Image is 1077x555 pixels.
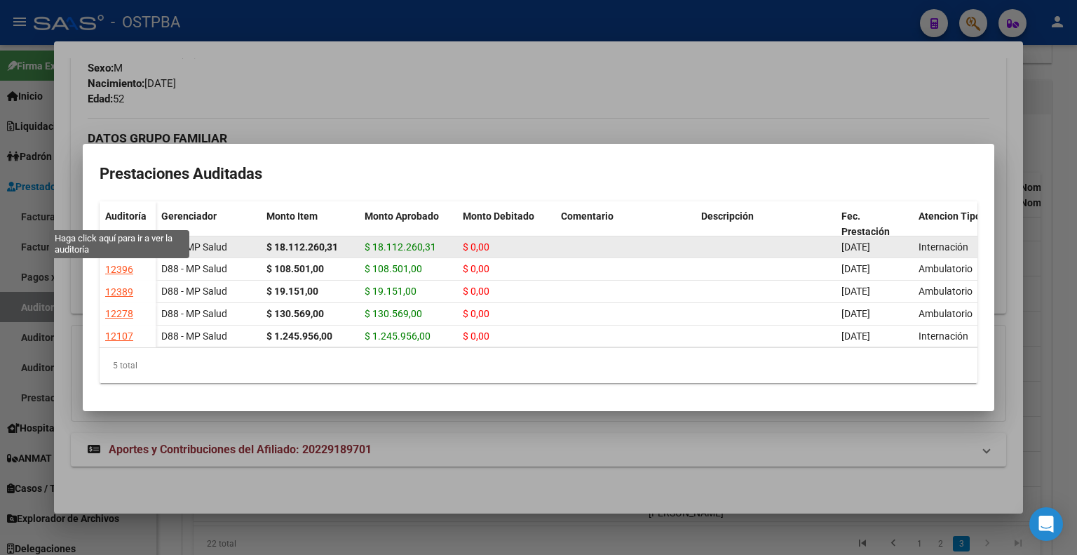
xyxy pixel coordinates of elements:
div: 12578 [105,239,133,255]
span: Auditoría [105,210,147,222]
div: 5 total [100,348,977,383]
span: Ambulatorio [919,308,973,319]
span: Internación [919,330,968,342]
datatable-header-cell: Atencion Tipo [913,201,990,260]
span: $ 0,00 [463,263,489,274]
span: Atencion Tipo [919,210,981,222]
datatable-header-cell: Monto Item [261,201,359,260]
span: Ambulatorio [919,263,973,274]
span: [DATE] [841,241,870,253]
datatable-header-cell: Auditoría [100,201,156,260]
div: Open Intercom Messenger [1029,507,1063,541]
span: $ 1.245.956,00 [365,330,431,342]
div: 12278 [105,306,133,322]
span: $ 0,00 [463,241,489,253]
span: D88 - MP Salud [161,330,227,342]
div: 12396 [105,262,133,278]
span: $ 108.501,00 [365,263,422,274]
span: $ 19.151,00 [365,286,416,297]
span: Internación [919,241,968,253]
span: [DATE] [841,263,870,274]
datatable-header-cell: Comentario [555,201,696,260]
span: $ 130.569,00 [365,308,422,319]
span: Comentario [561,210,614,222]
span: D88 - MP Salud [161,241,227,253]
span: $ 18.112.260,31 [365,241,436,253]
span: $ 0,00 [463,286,489,297]
span: $ 0,00 [463,330,489,342]
strong: $ 1.245.956,00 [266,330,332,342]
span: Monto Item [266,210,318,222]
span: D88 - MP Salud [161,308,227,319]
datatable-header-cell: Descripción [696,201,836,260]
strong: $ 19.151,00 [266,286,318,297]
span: Descripción [701,210,754,222]
span: D88 - MP Salud [161,263,227,274]
span: Monto Debitado [463,210,534,222]
datatable-header-cell: Monto Aprobado [359,201,457,260]
span: Monto Aprobado [365,210,439,222]
span: Gerenciador [161,210,217,222]
span: Fec. Prestación [841,210,890,238]
h2: Prestaciones Auditadas [100,161,977,187]
div: 12107 [105,328,133,345]
span: Ambulatorio [919,286,973,297]
span: [DATE] [841,330,870,342]
span: [DATE] [841,308,870,319]
datatable-header-cell: Gerenciador [156,201,261,260]
span: $ 0,00 [463,308,489,319]
datatable-header-cell: Fec. Prestación [836,201,913,260]
datatable-header-cell: Monto Debitado [457,201,555,260]
strong: $ 18.112.260,31 [266,241,338,253]
span: [DATE] [841,286,870,297]
span: D88 - MP Salud [161,286,227,297]
strong: $ 130.569,00 [266,308,324,319]
div: 12389 [105,284,133,300]
strong: $ 108.501,00 [266,263,324,274]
